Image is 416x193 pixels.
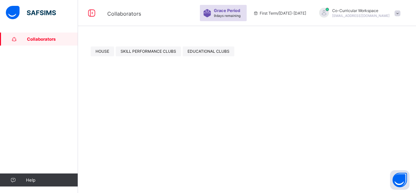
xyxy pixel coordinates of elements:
span: SKILL PERFORMANCE CLUBS [121,49,176,54]
span: session/term information [253,11,306,16]
span: HOUSE [96,49,109,54]
span: Collaborators [107,10,141,17]
span: [EMAIL_ADDRESS][DOMAIN_NAME] [332,14,390,18]
img: safsims [6,6,56,20]
span: 9 days remaining [214,14,240,18]
div: Co-CurricularWorkspace [313,8,404,19]
img: sticker-purple.71386a28dfed39d6af7621340158ba97.svg [203,9,211,17]
span: Grace Period [214,8,240,13]
span: EDUCATIONAL CLUBS [188,49,229,54]
span: Help [26,177,78,183]
button: Open asap [390,170,409,190]
span: Co-Curricular Workspace [332,8,390,13]
span: Collaborators [27,36,78,42]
